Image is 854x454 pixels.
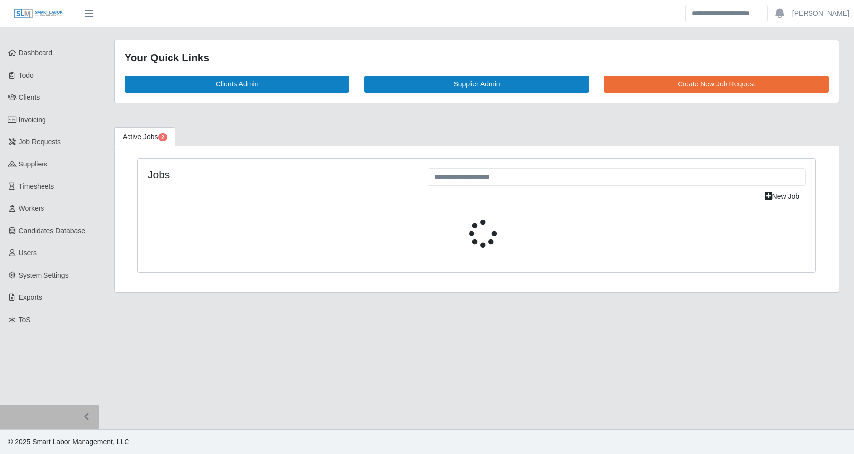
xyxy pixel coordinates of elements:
span: Job Requests [19,138,61,146]
span: System Settings [19,271,69,279]
span: Exports [19,293,42,301]
span: Invoicing [19,116,46,124]
span: Workers [19,205,44,212]
input: Search [685,5,768,22]
a: Supplier Admin [364,76,589,93]
span: Pending Jobs [158,133,167,141]
a: [PERSON_NAME] [792,8,849,19]
span: Suppliers [19,160,47,168]
span: © 2025 Smart Labor Management, LLC [8,438,129,446]
a: Clients Admin [125,76,349,93]
div: Your Quick Links [125,50,829,66]
span: Clients [19,93,40,101]
a: Create New Job Request [604,76,829,93]
span: ToS [19,316,31,324]
a: Active Jobs [114,127,175,147]
span: Users [19,249,37,257]
a: New Job [758,188,806,205]
span: Candidates Database [19,227,85,235]
span: Todo [19,71,34,79]
h4: Jobs [148,168,413,181]
span: Dashboard [19,49,53,57]
span: Timesheets [19,182,54,190]
img: SLM Logo [14,8,63,19]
